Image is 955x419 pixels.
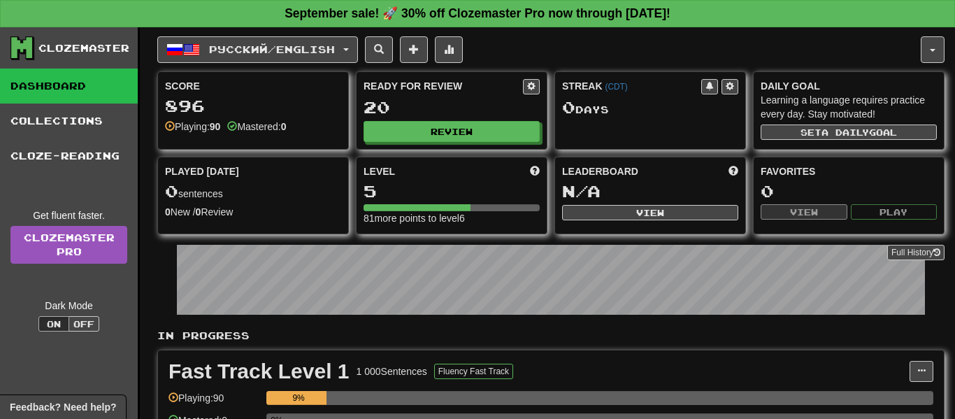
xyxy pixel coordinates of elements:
div: Clozemaster [38,41,129,55]
div: Playing: [165,120,220,134]
div: Streak [562,79,701,93]
span: 0 [562,97,575,117]
strong: 0 [165,206,171,218]
div: Score [165,79,341,93]
div: 20 [364,99,540,116]
div: 896 [165,97,341,115]
span: N/A [562,181,601,201]
div: Favorites [761,164,937,178]
strong: September sale! 🚀 30% off Clozemaster Pro now through [DATE]! [285,6,670,20]
div: Fast Track Level 1 [168,361,350,382]
button: Search sentences [365,36,393,63]
span: Leaderboard [562,164,638,178]
span: 0 [165,181,178,201]
button: Русский/English [157,36,358,63]
span: Score more points to level up [530,164,540,178]
span: Level [364,164,395,178]
div: Learning a language requires practice every day. Stay motivated! [761,93,937,121]
span: a daily [821,127,869,137]
strong: 0 [196,206,201,218]
div: 0 [761,183,937,200]
strong: 90 [210,121,221,132]
div: Dark Mode [10,299,127,313]
button: View [761,204,847,220]
a: ClozemasterPro [10,226,127,264]
button: Off [69,316,99,332]
div: Daily Goal [761,79,937,93]
button: View [562,205,738,220]
span: This week in points, UTC [728,164,738,178]
div: 5 [364,183,540,200]
div: 81 more points to level 6 [364,211,540,225]
p: In Progress [157,329,945,343]
span: Played [DATE] [165,164,239,178]
button: Review [364,121,540,142]
div: Playing: 90 [168,391,259,414]
button: On [38,316,69,332]
button: Fluency Fast Track [434,364,513,379]
div: 9% [271,391,326,405]
button: Add sentence to collection [400,36,428,63]
div: Get fluent faster. [10,208,127,222]
span: Open feedback widget [10,400,116,414]
strong: 0 [281,121,287,132]
div: Ready for Review [364,79,523,93]
div: Day s [562,99,738,117]
div: sentences [165,183,341,201]
div: New / Review [165,205,341,219]
button: More stats [435,36,463,63]
button: Full History [887,245,945,260]
button: Seta dailygoal [761,125,937,140]
div: 1 000 Sentences [357,364,427,378]
span: Русский / English [209,43,335,55]
button: Play [851,204,938,220]
a: (CDT) [605,82,627,92]
div: Mastered: [227,120,286,134]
